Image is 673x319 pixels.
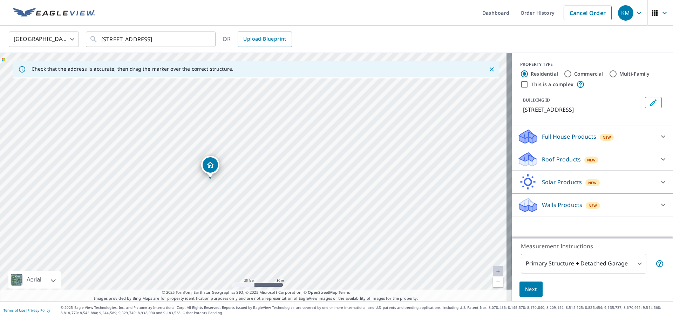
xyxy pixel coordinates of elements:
p: [STREET_ADDRESS] [523,105,642,114]
div: Walls ProductsNew [517,196,667,213]
p: Full House Products [542,132,596,141]
a: Privacy Policy [27,308,50,313]
span: New [587,157,596,163]
a: Cancel Order [564,6,612,20]
label: Commercial [574,70,603,77]
a: Terms of Use [4,308,25,313]
a: Upload Blueprint [238,32,292,47]
span: New [589,203,597,208]
p: BUILDING ID [523,97,550,103]
div: OR [223,32,292,47]
div: Aerial [8,271,61,289]
a: Current Level 20, Zoom In Disabled [493,266,503,277]
div: Solar ProductsNew [517,174,667,190]
div: Dropped pin, building 1, Residential property, 5255 Jasper Dr High Point, NC 27263 [201,156,219,178]
div: Aerial [25,271,43,289]
p: Check that the address is accurate, then drag the marker over the correct structure. [32,66,233,72]
button: Next [519,282,543,297]
a: Current Level 20, Zoom Out [493,277,503,287]
img: EV Logo [13,8,95,18]
div: Primary Structure + Detached Garage [521,254,646,273]
span: Upload Blueprint [243,35,286,43]
div: [GEOGRAPHIC_DATA] [9,29,79,49]
button: Edit building 1 [645,97,662,108]
span: New [588,180,597,186]
input: Search by address or latitude-longitude [101,29,201,49]
a: OpenStreetMap [308,290,337,295]
label: This is a complex [531,81,573,88]
p: Walls Products [542,201,582,209]
span: © 2025 TomTom, Earthstar Geographics SIO, © 2025 Microsoft Corporation, © [162,290,350,296]
a: Terms [339,290,350,295]
button: Close [487,65,496,74]
p: © 2025 Eagle View Technologies, Inc. and Pictometry International Corp. All Rights Reserved. Repo... [61,305,669,315]
span: Next [525,285,537,294]
div: Full House ProductsNew [517,128,667,145]
p: Solar Products [542,178,582,186]
p: Roof Products [542,155,581,164]
p: Measurement Instructions [521,242,664,250]
div: Roof ProductsNew [517,151,667,168]
span: Your report will include the primary structure and a detached garage if one exists. [655,259,664,268]
div: PROPERTY TYPE [520,61,665,68]
div: KM [618,5,633,21]
label: Multi-Family [619,70,650,77]
p: | [4,308,50,312]
label: Residential [531,70,558,77]
span: New [603,134,611,140]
